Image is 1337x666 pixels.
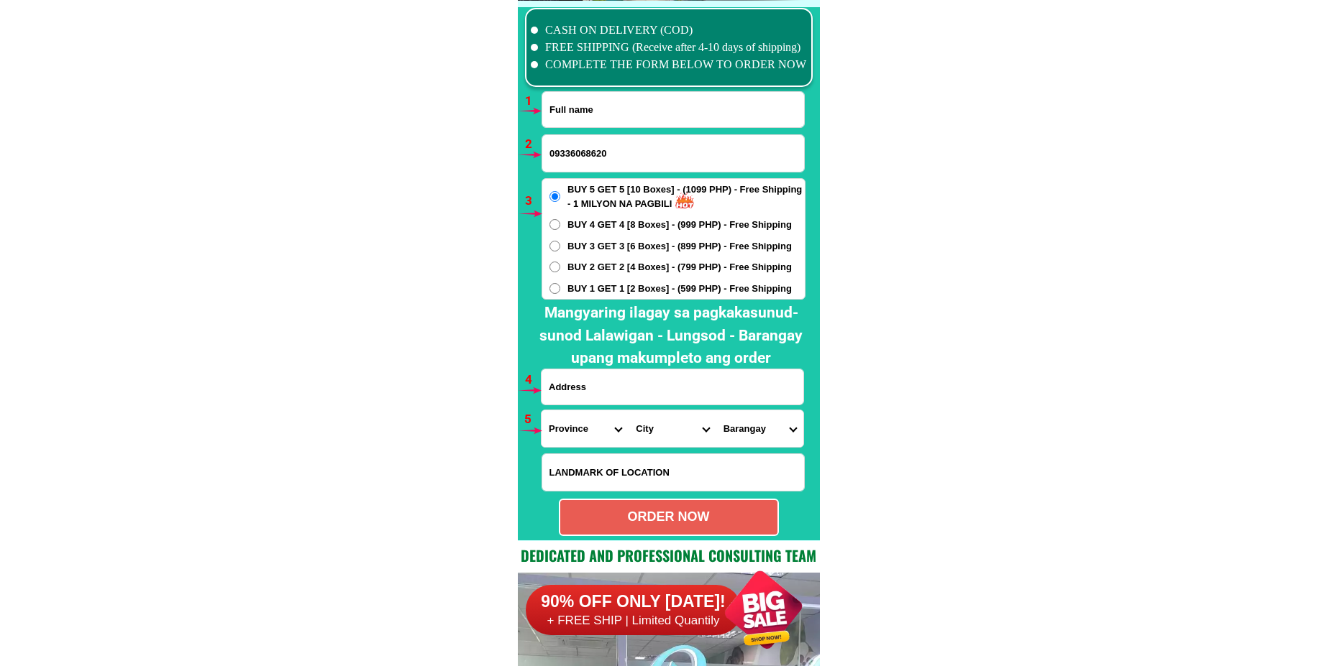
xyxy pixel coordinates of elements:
[549,219,560,230] input: BUY 4 GET 4 [8 Boxes] - (999 PHP) - Free Shipping
[567,260,792,274] span: BUY 2 GET 2 [4 Boxes] - (799 PHP) - Free Shipping
[531,39,807,56] li: FREE SHIPPING (Receive after 4-10 days of shipping)
[542,410,629,447] select: Select province
[549,241,560,251] input: BUY 3 GET 3 [6 Boxes] - (899 PHP) - Free Shipping
[525,135,542,154] h6: 2
[526,613,741,629] h6: + FREE SHIP | Limited Quantily
[567,239,792,254] span: BUY 3 GET 3 [6 Boxes] - (899 PHP) - Free Shipping
[560,507,777,527] div: ORDER NOW
[542,454,804,491] input: Input LANDMARKOFLOCATION
[567,182,805,211] span: BUY 5 GET 5 [10 Boxes] - (1099 PHP) - Free Shipping - 1 MILYON NA PAGBILI
[518,545,820,566] h2: Dedicated and professional consulting team
[567,282,792,296] span: BUY 1 GET 1 [2 Boxes] - (599 PHP) - Free Shipping
[549,191,560,202] input: BUY 5 GET 5 [10 Boxes] - (1099 PHP) - Free Shipping - 1 MILYON NA PAGBILI
[525,92,542,111] h6: 1
[525,192,542,211] h6: 3
[524,410,541,429] h6: 5
[549,283,560,294] input: BUY 1 GET 1 [2 Boxes] - (599 PHP) - Free Shipping
[529,302,813,370] h2: Mangyaring ilagay sa pagkakasunud-sunod Lalawigan - Lungsod - Barangay upang makumpleto ang order
[542,369,803,404] input: Input address
[526,591,741,613] h6: 90% OFF ONLY [DATE]!
[549,262,560,272] input: BUY 2 GET 2 [4 Boxes] - (799 PHP) - Free Shipping
[531,56,807,73] li: COMPLETE THE FORM BELOW TO ORDER NOW
[525,371,542,389] h6: 4
[629,410,716,447] select: Select district
[531,22,807,39] li: CASH ON DELIVERY (COD)
[542,92,804,127] input: Input full_name
[567,218,792,232] span: BUY 4 GET 4 [8 Boxes] - (999 PHP) - Free Shipping
[542,135,804,172] input: Input phone_number
[716,410,803,447] select: Select commune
